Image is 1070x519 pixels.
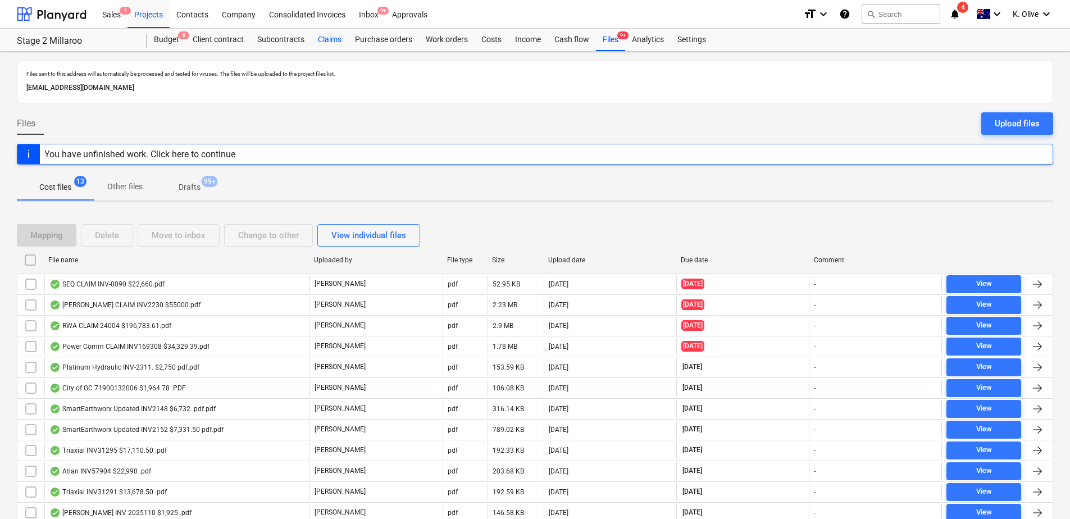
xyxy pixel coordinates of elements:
div: - [814,447,816,454]
div: pdf [448,322,458,330]
div: [DATE] [549,343,568,350]
div: View [976,485,992,498]
div: [DATE] [549,488,568,496]
span: K. Olive [1013,10,1039,19]
div: pdf [448,447,458,454]
span: 8 [178,31,189,39]
div: Triaxial INV31291 $13,678.50 .pdf [49,488,167,497]
div: Triaxial INV31295 $17,110.50 .pdf [49,446,167,455]
div: pdf [448,384,458,392]
a: Purchase orders [348,29,419,51]
div: View [976,402,992,415]
a: Files9+ [596,29,625,51]
div: SmartEarthworx Updated INV2148 $6,732. pdf.pdf [49,404,216,413]
div: pdf [448,467,458,475]
button: View [946,296,1021,314]
div: Claims [311,29,348,51]
div: Uploaded by [314,256,438,264]
div: - [814,384,816,392]
div: 52.95 KB [493,280,520,288]
div: OCR finished [49,321,61,330]
a: Client contract [186,29,251,51]
div: 2.23 MB [493,301,517,309]
div: OCR finished [49,508,61,517]
i: format_size [803,7,817,21]
p: [PERSON_NAME] [315,404,366,413]
div: - [814,363,816,371]
span: 9+ [617,31,629,39]
p: [PERSON_NAME] [315,487,366,497]
div: pdf [448,509,458,517]
a: Analytics [625,29,671,51]
div: Atlan INV57904 $22,990 .pdf [49,467,151,476]
div: Settings [671,29,713,51]
i: notifications [949,7,960,21]
p: [PERSON_NAME] [315,383,366,393]
span: 13 [74,176,86,187]
div: View [976,381,992,394]
p: Files sent to this address will automatically be processed and tested for viruses. The files will... [26,70,1044,78]
div: View [976,319,992,332]
div: OCR finished [49,467,61,476]
div: [DATE] [549,467,568,475]
button: View [946,441,1021,459]
div: OCR finished [49,446,61,455]
div: OCR finished [49,301,61,309]
p: [EMAIL_ADDRESS][DOMAIN_NAME] [26,82,1044,94]
div: pdf [448,405,458,413]
div: SEQ CLAIM INV-0090 $22,660.pdf [49,280,165,289]
div: You have unfinished work. Click here to continue [44,149,235,160]
div: Upload files [995,116,1040,131]
div: - [814,343,816,350]
button: View [946,338,1021,356]
div: - [814,426,816,434]
div: Subcontracts [251,29,311,51]
span: [DATE] [681,320,704,331]
div: pdf [448,280,458,288]
span: [DATE] [681,383,703,393]
div: Power Comm CLAIM INV169308 $34,329.39.pdf [49,342,210,351]
div: View [976,465,992,477]
div: View [976,340,992,353]
span: search [867,10,876,19]
span: Files [17,117,35,130]
span: [DATE] [681,466,703,476]
div: [DATE] [549,363,568,371]
a: Budget8 [147,29,186,51]
span: 4 [957,2,968,13]
p: [PERSON_NAME] [315,300,366,309]
a: Cash flow [548,29,596,51]
div: 106.08 KB [493,384,524,392]
div: 316.14 KB [493,405,524,413]
i: keyboard_arrow_down [990,7,1004,21]
p: [PERSON_NAME] [315,445,366,455]
div: View [976,423,992,436]
div: [PERSON_NAME] INV 2025110 $1,925 .pdf [49,508,192,517]
button: View [946,379,1021,397]
div: pdf [448,488,458,496]
button: View [946,358,1021,376]
div: pdf [448,426,458,434]
p: [PERSON_NAME] [315,466,366,476]
div: Stage 2 Millaroo [17,35,134,47]
span: [DATE] [681,425,703,434]
div: pdf [448,301,458,309]
div: Upload date [548,256,672,264]
div: 789.02 KB [493,426,524,434]
div: 2.9 MB [493,322,513,330]
button: View [946,462,1021,480]
div: OCR finished [49,384,61,393]
div: 203.68 KB [493,467,524,475]
div: Size [492,256,539,264]
div: View [976,361,992,374]
button: View [946,421,1021,439]
div: - [814,301,816,309]
button: View [946,400,1021,418]
div: View [976,277,992,290]
p: [PERSON_NAME] [315,321,366,330]
div: File name [48,256,305,264]
div: SmartEarthworx Updated INV2152 $7,331.50 pdf.pdf [49,425,224,434]
div: 153.59 KB [493,363,524,371]
div: OCR finished [49,363,61,372]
